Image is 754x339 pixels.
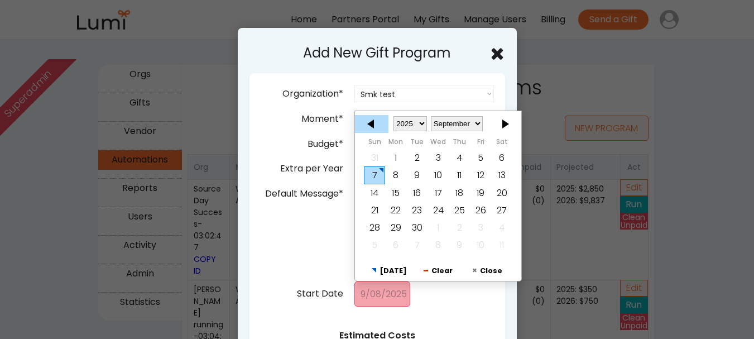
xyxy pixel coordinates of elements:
[449,219,470,236] div: 10/02/2025
[491,236,512,254] div: 10/11/2025
[385,201,406,218] div: 9/22/2025
[414,260,463,281] button: Clear
[282,86,343,102] div: Organization*
[406,166,428,184] div: 9/09/2025
[385,137,406,149] th: Monday
[491,184,512,201] div: 9/20/2025
[354,281,410,307] input: 9/08/2025
[489,45,506,61] button: Close
[491,137,512,149] th: Saturday
[364,166,385,184] div: 9/07/2025
[364,149,385,166] div: 8/31/2025
[449,137,470,149] th: Thursday
[449,149,470,166] div: 9/04/2025
[297,286,343,302] div: Start Date
[428,184,449,201] div: 9/17/2025
[406,219,428,236] div: 9/30/2025
[470,166,491,184] div: 9/12/2025
[301,111,343,127] div: Moment*
[449,166,470,184] div: 9/11/2025
[364,184,385,201] div: 9/14/2025
[470,236,491,254] div: 10/10/2025
[428,219,449,236] div: 10/01/2025
[470,201,491,218] div: 9/26/2025
[280,161,343,177] div: Extra per Year
[428,149,449,166] div: 9/03/2025
[470,137,491,149] th: Friday
[385,184,406,201] div: 9/15/2025
[393,116,427,131] select: Select a year
[491,219,512,236] div: 10/04/2025
[406,201,428,218] div: 9/23/2025
[491,166,512,184] div: 9/13/2025
[449,201,470,218] div: 9/25/2025
[308,136,343,152] div: Budget*
[385,166,406,184] div: 9/08/2025
[406,184,428,201] div: 9/16/2025
[385,236,406,254] div: 10/06/2025
[470,149,491,166] div: 9/05/2025
[265,186,343,202] div: Default Message*
[364,219,385,236] div: 9/28/2025
[364,260,414,281] button: [DATE]
[385,149,406,166] div: 9/01/2025
[364,201,385,218] div: 9/21/2025
[428,201,449,218] div: 9/24/2025
[406,149,428,166] div: 9/02/2025
[428,166,449,184] div: 9/10/2025
[449,236,470,254] div: 10/09/2025
[470,184,491,201] div: 9/19/2025
[449,184,470,201] div: 9/18/2025
[406,137,428,149] th: Tuesday
[406,236,428,254] div: 10/07/2025
[430,116,482,131] select: Select a month
[462,260,511,281] button: Close
[428,236,449,254] div: 10/08/2025
[428,137,449,149] th: Wednesday
[491,149,512,166] div: 9/06/2025
[266,44,489,63] div: Add New Gift Program
[470,219,491,236] div: 10/03/2025
[364,137,385,149] th: Sunday
[491,201,512,218] div: 9/27/2025
[385,219,406,236] div: 9/29/2025
[364,236,385,254] div: 10/05/2025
